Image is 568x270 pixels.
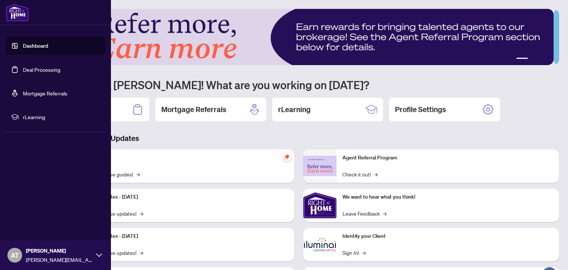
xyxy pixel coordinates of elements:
[6,4,29,21] img: logo
[395,104,446,115] h2: Profile Settings
[383,209,386,217] span: →
[374,170,378,178] span: →
[342,193,553,201] p: We want to hear what you think!
[538,244,561,266] button: Open asap
[139,209,143,217] span: →
[161,104,226,115] h2: Mortgage Referrals
[78,193,288,201] p: Platform Updates - [DATE]
[303,156,337,176] img: Agent Referral Program
[342,170,378,178] a: Check it out!→
[26,247,92,255] span: [PERSON_NAME]
[362,249,366,257] span: →
[26,256,92,264] span: [PERSON_NAME][EMAIL_ADDRESS][DOMAIN_NAME]
[303,228,337,261] img: Identify your Client
[342,249,366,257] a: Sign In!→
[139,249,143,257] span: →
[283,152,291,161] span: pushpin
[537,58,540,61] button: 3
[78,232,288,240] p: Platform Updates - [DATE]
[23,113,100,121] span: rLearning
[516,58,528,61] button: 1
[136,170,140,178] span: →
[78,154,288,162] p: Self-Help
[278,104,311,115] h2: rLearning
[38,9,554,65] img: Slide 0
[23,43,48,49] a: Dashboard
[23,66,60,73] a: Deal Processing
[342,154,553,162] p: Agent Referral Program
[543,58,546,61] button: 4
[531,58,534,61] button: 2
[23,90,67,97] a: Mortgage Referrals
[342,232,553,240] p: Identify your Client
[342,209,386,217] a: Leave Feedback→
[11,250,19,260] span: AT
[303,189,337,222] img: We want to hear what you think!
[549,58,552,61] button: 5
[38,78,559,92] h1: Welcome back [PERSON_NAME]! What are you working on [DATE]?
[38,133,559,144] h3: Brokerage & Industry Updates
